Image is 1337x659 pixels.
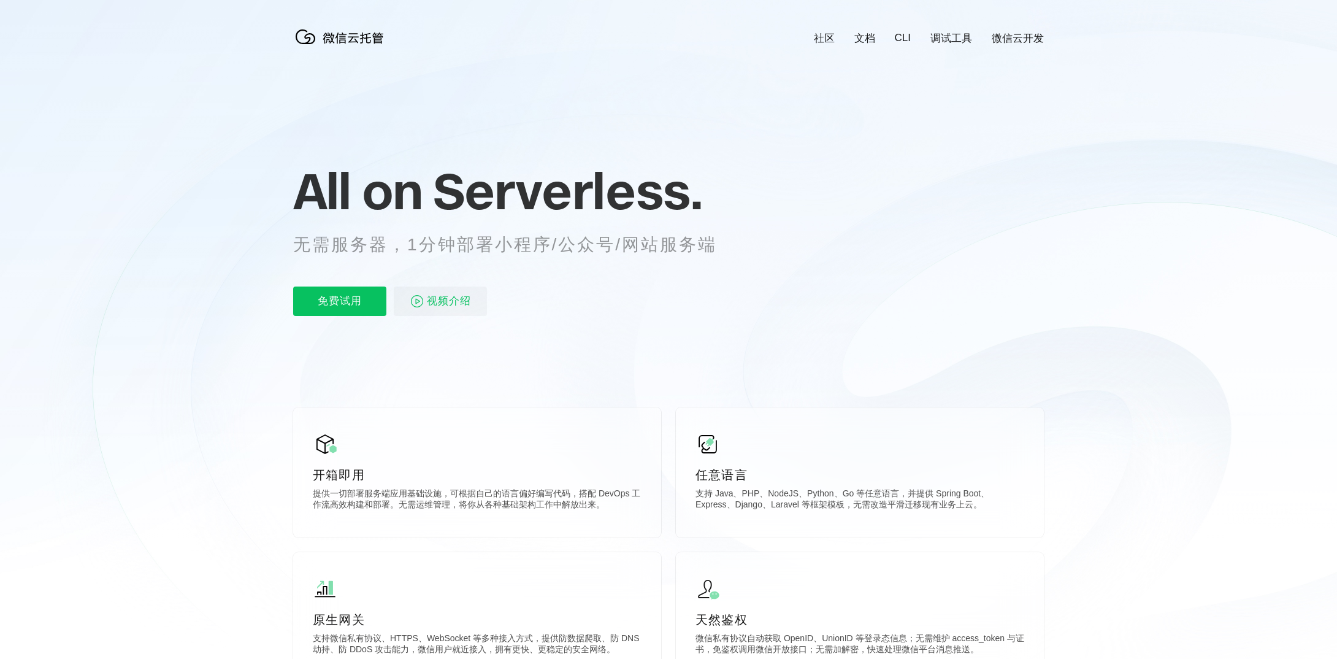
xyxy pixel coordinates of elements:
p: 免费试用 [293,287,386,316]
a: 微信云托管 [293,40,391,51]
a: 文档 [854,31,875,45]
p: 原生网关 [313,611,642,628]
span: 视频介绍 [427,287,471,316]
p: 提供一切部署服务端应用基础设施，可根据自己的语言偏好编写代码，搭配 DevOps 工作流高效构建和部署。无需运维管理，将你从各种基础架构工作中解放出来。 [313,488,642,513]
p: 天然鉴权 [695,611,1024,628]
p: 开箱即用 [313,466,642,484]
p: 无需服务器，1分钟部署小程序/公众号/网站服务端 [293,233,740,257]
a: 社区 [814,31,835,45]
a: CLI [895,32,911,44]
a: 调试工具 [930,31,972,45]
p: 支持微信私有协议、HTTPS、WebSocket 等多种接入方式，提供防数据爬取、防 DNS 劫持、防 DDoS 攻击能力，微信用户就近接入，拥有更快、更稳定的安全网络。 [313,633,642,658]
span: All on [293,160,421,222]
a: 微信云开发 [992,31,1044,45]
img: video_play.svg [410,294,424,309]
p: 微信私有协议自动获取 OpenID、UnionID 等登录态信息；无需维护 access_token 与证书，免鉴权调用微信开放接口；无需加解密，快速处理微信平台消息推送。 [695,633,1024,658]
span: Serverless. [433,160,702,222]
img: 微信云托管 [293,25,391,49]
p: 任意语言 [695,466,1024,484]
p: 支持 Java、PHP、NodeJS、Python、Go 等任意语言，并提供 Spring Boot、Express、Django、Laravel 等框架模板，无需改造平滑迁移现有业务上云。 [695,488,1024,513]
